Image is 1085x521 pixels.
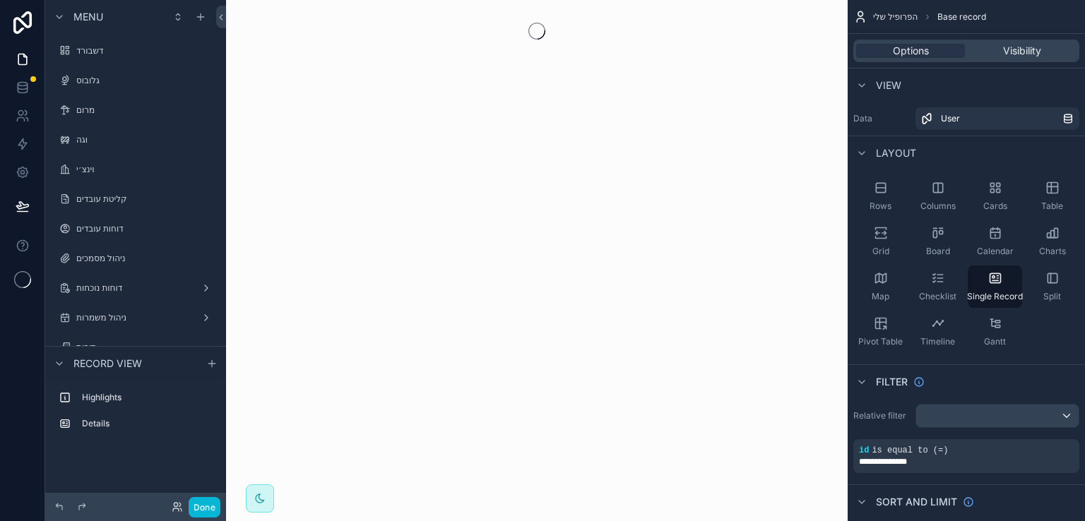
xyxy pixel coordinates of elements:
[872,445,948,455] span: is equal to (=)
[54,336,218,359] a: דירות
[870,200,891,212] span: Rows
[54,306,218,329] a: ניהול משמרות
[1039,246,1066,257] span: Charts
[189,497,220,517] button: Done
[968,220,1022,263] button: Calendar
[54,277,218,299] a: דוחות נוכחות
[853,410,910,421] label: Relative filter
[54,217,218,240] a: דוחות עובדים
[911,175,965,217] button: Columns
[876,375,908,389] span: Filter
[73,357,142,371] span: Record view
[54,128,218,151] a: וגה
[54,40,218,62] a: דשבורד
[968,311,1022,353] button: Gantt
[853,265,908,308] button: Map
[937,11,986,23] span: Base record
[977,246,1014,257] span: Calendar
[984,336,1006,347] span: Gantt
[76,193,215,205] label: קליטת עובדים
[1025,220,1079,263] button: Charts
[73,10,103,24] span: Menu
[859,445,869,455] span: id
[76,342,215,353] label: דירות
[872,291,889,302] span: Map
[911,265,965,308] button: Checklist
[858,336,903,347] span: Pivot Table
[76,45,215,56] label: דשבורד
[853,311,908,353] button: Pivot Table
[853,220,908,263] button: Grid
[76,253,215,264] label: ניהול מסמכים
[876,495,957,509] span: Sort And Limit
[941,113,960,124] span: User
[926,246,950,257] span: Board
[920,200,956,212] span: Columns
[911,220,965,263] button: Board
[76,104,215,116] label: מרום
[983,200,1007,212] span: Cards
[54,69,218,92] a: גלובוס
[82,392,212,403] label: Highlights
[911,311,965,353] button: Timeline
[1043,291,1061,302] span: Split
[853,113,910,124] label: Data
[876,78,901,92] span: View
[967,291,1023,302] span: Single Record
[873,11,918,23] span: הפרופיל שלי
[54,247,218,270] a: ניהול מסמכים
[915,107,1079,130] a: User
[968,265,1022,308] button: Single Record
[968,175,1022,217] button: Cards
[45,380,226,449] div: scrollable content
[76,312,195,323] label: ניהול משמרות
[76,223,215,234] label: דוחות עובדים
[76,75,215,86] label: גלובוס
[1003,44,1041,58] span: Visibility
[876,146,916,160] span: Layout
[76,282,195,294] label: דוחות נוכחות
[76,134,215,145] label: וגה
[1041,200,1063,212] span: Table
[1025,175,1079,217] button: Table
[920,336,955,347] span: Timeline
[919,291,956,302] span: Checklist
[76,164,215,175] label: וינצ׳י
[54,188,218,210] a: קליטת עובדים
[1025,265,1079,308] button: Split
[893,44,929,58] span: Options
[82,418,212,429] label: Details
[872,246,889,257] span: Grid
[54,158,218,181] a: וינצ׳י
[853,175,908,217] button: Rows
[54,99,218,121] a: מרום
